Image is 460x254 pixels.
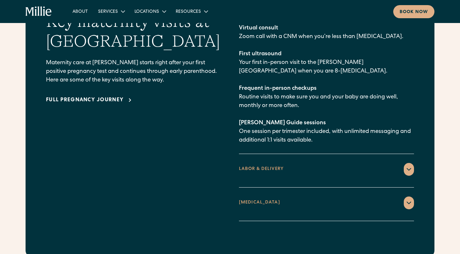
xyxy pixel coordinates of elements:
[26,6,52,17] a: home
[129,6,171,17] div: Locations
[46,59,221,85] p: Maternity care at [PERSON_NAME] starts right after your first positive pregnancy test and continu...
[98,9,118,15] div: Services
[239,166,284,173] div: LABOR & DELIVERY
[239,120,326,126] span: [PERSON_NAME] Guide sessions
[67,6,93,17] a: About
[46,96,124,104] div: Full pregnancy journey
[171,6,212,17] div: Resources
[176,9,201,15] div: Resources
[46,96,134,104] a: Full pregnancy journey
[93,6,129,17] div: Services
[400,9,428,16] div: Book now
[239,24,414,145] p: Zoom call with a CNM when you’re less than [MEDICAL_DATA]. Your first in-person visit to the [PER...
[393,5,434,18] a: Book now
[239,51,281,57] span: First ultrasound
[46,12,221,51] h2: Key maternity visits at [GEOGRAPHIC_DATA]
[239,86,317,91] span: Frequent in-person checkups
[239,25,278,31] span: Virtual consult
[239,199,280,206] div: [MEDICAL_DATA]
[134,9,159,15] div: Locations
